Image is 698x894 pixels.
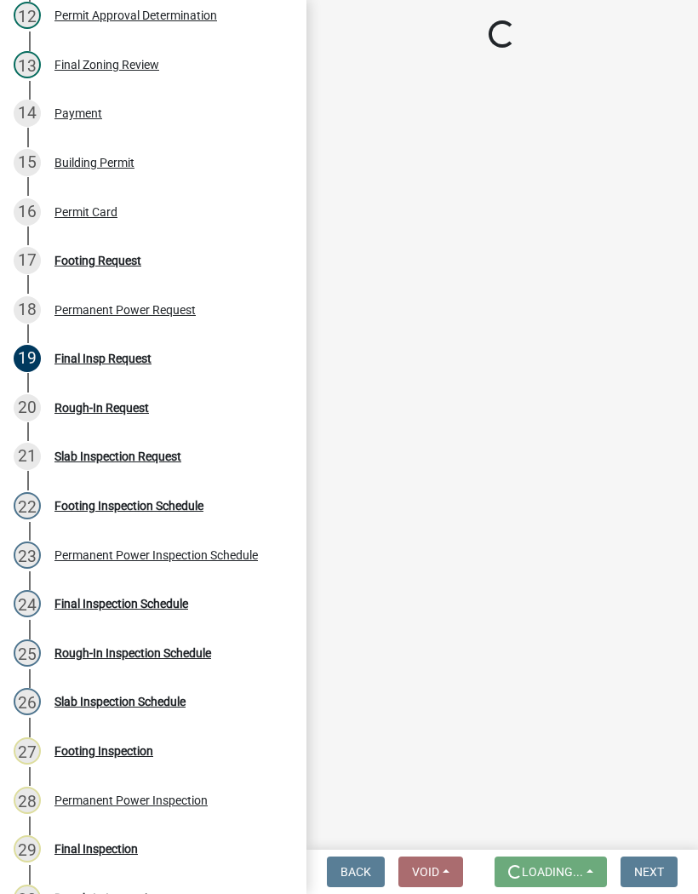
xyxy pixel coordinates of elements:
div: Final Inspection [54,843,138,855]
div: 28 [14,787,41,814]
div: Rough-In Request [54,402,149,414]
div: 22 [14,492,41,519]
div: Payment [54,107,102,119]
div: Slab Inspection Schedule [54,696,186,708]
button: Next [621,857,678,887]
span: Loading... [522,865,583,879]
div: 20 [14,394,41,421]
div: 19 [14,345,41,372]
div: 27 [14,737,41,765]
div: Permit Approval Determination [54,9,217,21]
div: Rough-In Inspection Schedule [54,647,211,659]
div: Footing Inspection Schedule [54,500,203,512]
div: 23 [14,542,41,569]
div: 24 [14,590,41,617]
span: Void [412,865,439,879]
div: 26 [14,688,41,715]
span: Next [634,865,664,879]
div: Final Inspection Schedule [54,598,188,610]
button: Void [398,857,463,887]
div: Final Zoning Review [54,59,159,71]
div: Final Insp Request [54,352,152,364]
span: Back [340,865,371,879]
div: Building Permit [54,157,134,169]
button: Back [327,857,385,887]
div: 13 [14,51,41,78]
div: 29 [14,835,41,862]
div: 18 [14,296,41,324]
div: 17 [14,247,41,274]
div: Footing Inspection [54,745,153,757]
div: 16 [14,198,41,226]
div: 21 [14,443,41,470]
div: Permanent Power Inspection Schedule [54,549,258,561]
button: Loading... [495,857,607,887]
div: Permit Card [54,206,117,218]
div: Slab Inspection Request [54,450,181,462]
div: 15 [14,149,41,176]
div: 12 [14,2,41,29]
div: Permanent Power Inspection [54,794,208,806]
div: 14 [14,100,41,127]
div: 25 [14,639,41,667]
div: Permanent Power Request [54,304,196,316]
div: Footing Request [54,255,141,266]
